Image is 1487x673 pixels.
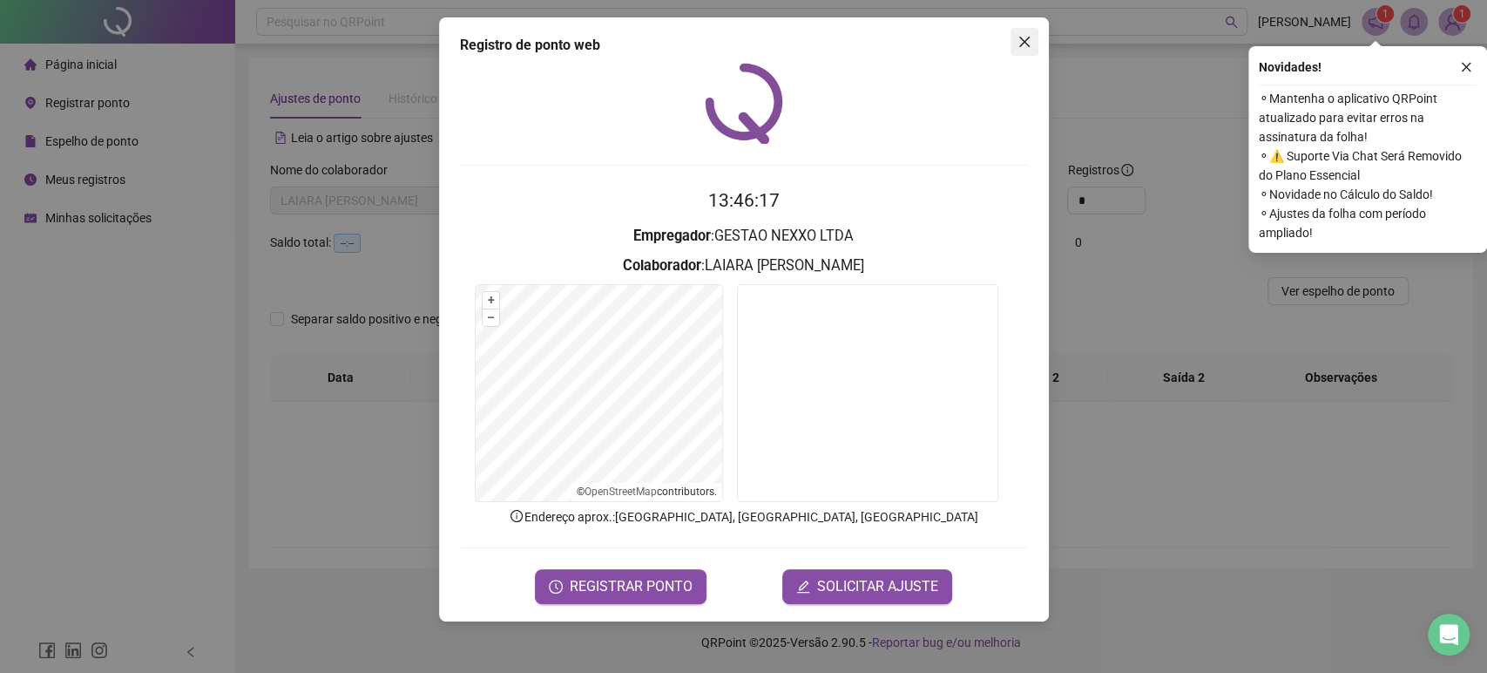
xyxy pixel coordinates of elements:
[460,507,1028,527] p: Endereço aprox. : [GEOGRAPHIC_DATA], [GEOGRAPHIC_DATA], [GEOGRAPHIC_DATA]
[460,35,1028,56] div: Registro de ponto web
[1259,185,1477,204] span: ⚬ Novidade no Cálculo do Saldo!
[1259,58,1321,77] span: Novidades !
[460,225,1028,248] h3: : GESTAO NEXXO LTDA
[705,63,783,144] img: QRPoint
[817,576,938,597] span: SOLICITAR AJUSTE
[549,580,563,594] span: clock-circle
[1010,28,1038,56] button: Close
[1259,204,1477,242] span: ⚬ Ajustes da folha com período ampliado!
[1259,89,1477,146] span: ⚬ Mantenha o aplicativo QRPoint atualizado para evitar erros na assinatura da folha!
[782,569,952,604] button: editSOLICITAR AJUSTE
[483,292,499,309] button: +
[483,309,499,326] button: –
[796,580,810,594] span: edit
[1017,35,1031,49] span: close
[708,190,780,211] time: 13:46:17
[577,486,717,498] li: © contributors.
[509,508,524,524] span: info-circle
[1460,61,1472,73] span: close
[1428,614,1470,656] div: Open Intercom Messenger
[585,486,657,498] a: OpenStreetMap
[460,255,1028,277] h3: : LAIARA [PERSON_NAME]
[1259,146,1477,185] span: ⚬ ⚠️ Suporte Via Chat Será Removido do Plano Essencial
[570,576,693,597] span: REGISTRAR PONTO
[633,228,711,244] strong: Empregador
[535,569,706,604] button: REGISTRAR PONTO
[623,257,701,274] strong: Colaborador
